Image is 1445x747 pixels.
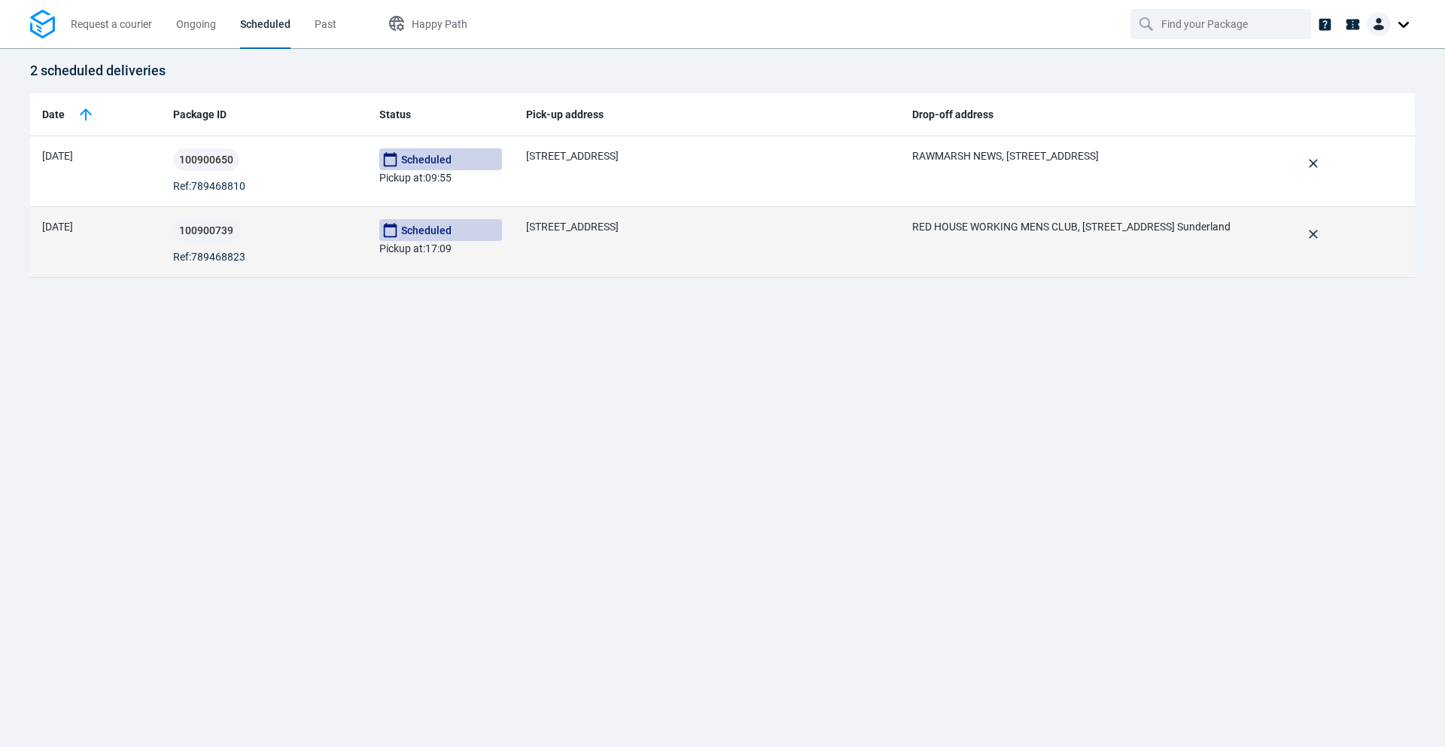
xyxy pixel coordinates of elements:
[526,221,619,233] span: [STREET_ADDRESS]
[42,221,73,233] span: [DATE]
[412,18,467,30] span: Happy Path
[912,150,1099,162] span: RAWMARSH NEWS, [STREET_ADDRESS]
[176,18,216,30] span: Ongoing
[425,172,452,184] span: 09:55
[179,225,233,236] span: 100900739
[526,150,619,162] span: [STREET_ADDRESS]
[30,63,166,78] span: 2 scheduled deliveries
[912,107,993,123] span: Drop-off address
[173,178,245,194] span: Ref: 789468810
[179,154,233,165] span: 100900650
[379,219,502,241] span: Scheduled
[379,107,411,123] span: Status
[71,18,152,30] span: Request a courier
[1161,10,1283,38] input: Find your Package
[912,221,1231,233] span: RED HOUSE WORKING MENS CLUB, [STREET_ADDRESS] Sunderland
[240,18,291,30] span: Scheduled
[173,107,227,123] span: Package ID
[42,150,73,162] span: [DATE]
[173,219,239,242] button: 100900739
[173,148,239,171] button: 100900650
[42,107,65,123] span: Date
[526,107,604,123] span: Pick-up address
[315,18,336,30] span: Past
[30,93,161,136] th: Toggle SortBy
[425,242,452,255] span: 17:09
[30,10,55,39] img: Logo
[77,105,95,123] img: sorting
[379,148,502,186] p: Pickup at :
[379,219,502,257] p: Pickup at :
[1367,12,1391,36] img: Client
[379,148,502,170] span: Scheduled
[173,249,245,264] span: Ref: 789468823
